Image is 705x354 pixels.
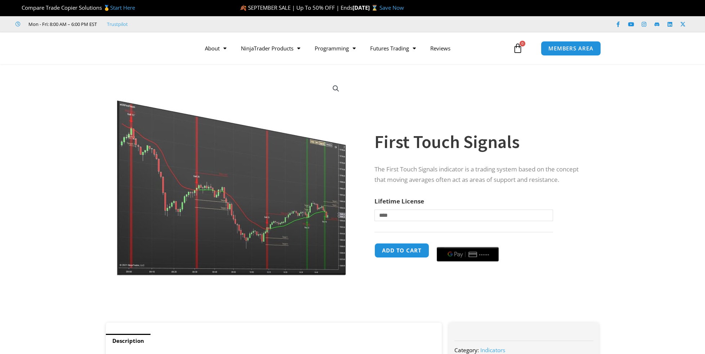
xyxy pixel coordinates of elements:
a: 0 [502,38,534,59]
a: Futures Trading [363,40,423,57]
span: MEMBERS AREA [548,46,593,51]
button: Buy with GPay [437,247,499,261]
strong: [DATE] ⌛ [352,4,380,11]
img: 🏆 [16,5,21,10]
a: Indicators [480,346,505,354]
a: Description [106,334,151,348]
h1: First Touch Signals [374,129,585,154]
label: Lifetime License [374,197,424,205]
a: Clear options [374,225,386,230]
span: Mon - Fri: 8:00 AM – 6:00 PM EST [27,20,97,28]
a: MEMBERS AREA [541,41,601,56]
a: NinjaTrader Products [234,40,307,57]
a: Trustpilot [107,20,128,28]
a: Save Now [380,4,404,11]
text: •••••• [479,252,490,257]
iframe: Secure payment input frame [435,242,500,243]
button: Add to cart [374,243,429,258]
span: 🍂 SEPTEMBER SALE | Up To 50% OFF | Ends [240,4,352,11]
a: View full-screen image gallery [329,82,342,95]
img: First Touch Signals 1 [116,77,348,276]
a: About [198,40,234,57]
a: Reviews [423,40,458,57]
p: The First Touch Signals indicator is a trading system based on the concept that moving averages o... [374,164,585,185]
nav: Menu [198,40,511,57]
img: LogoAI | Affordable Indicators – NinjaTrader [95,35,172,61]
a: Start Here [110,4,135,11]
span: 0 [520,41,525,46]
span: Category: [454,346,479,354]
a: Programming [307,40,363,57]
span: Compare Trade Copier Solutions 🥇 [15,4,135,11]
